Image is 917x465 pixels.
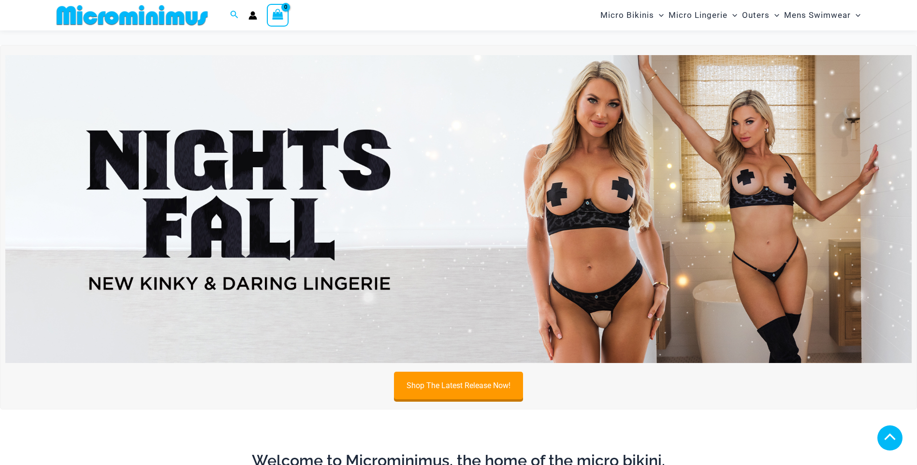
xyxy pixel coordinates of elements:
span: Menu Toggle [770,3,779,28]
a: Micro LingerieMenu ToggleMenu Toggle [666,3,740,28]
img: MM SHOP LOGO FLAT [53,4,212,26]
span: Outers [742,3,770,28]
span: Micro Bikinis [600,3,654,28]
nav: Site Navigation [597,1,865,29]
a: Account icon link [248,11,257,20]
a: OutersMenu ToggleMenu Toggle [740,3,782,28]
a: Search icon link [230,9,239,21]
span: Mens Swimwear [784,3,851,28]
img: Night's Fall Silver Leopard Pack [5,55,912,363]
span: Menu Toggle [851,3,860,28]
a: Shop The Latest Release Now! [394,372,523,399]
span: Micro Lingerie [669,3,728,28]
a: Mens SwimwearMenu ToggleMenu Toggle [782,3,863,28]
a: Micro BikinisMenu ToggleMenu Toggle [598,3,666,28]
a: View Shopping Cart, empty [267,4,289,26]
span: Menu Toggle [654,3,664,28]
span: Menu Toggle [728,3,737,28]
